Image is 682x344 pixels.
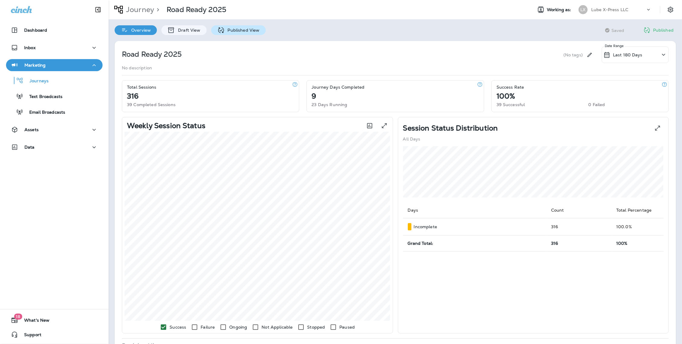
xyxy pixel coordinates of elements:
th: Days [403,202,546,218]
p: Marketing [24,63,46,68]
button: Dashboard [6,24,103,36]
span: Working as: [547,7,573,12]
div: LX [579,5,588,14]
button: Assets [6,124,103,136]
span: 18 [14,314,22,320]
p: Journey Days Completed [312,85,364,90]
button: Collapse Sidebar [90,4,106,16]
p: Last 180 Days [613,52,642,57]
p: Incomplete [414,224,437,229]
button: Support [6,329,103,341]
button: Toggle between session count and session percentage [363,120,376,132]
button: View Pie expanded to full screen [652,122,664,134]
button: Data [6,141,103,153]
p: Text Broadcasts [23,94,62,100]
p: 100% [496,94,515,99]
p: 316 [127,94,138,99]
button: Marketing [6,59,103,71]
p: 9 [312,94,316,99]
button: Inbox [6,42,103,54]
p: (No tags) [563,52,583,57]
p: Road Ready 2025 [167,5,226,14]
th: Count [546,202,611,218]
p: Draft View [175,28,200,33]
div: Edit [584,46,595,63]
p: Published View [225,28,260,33]
td: 316 [546,218,611,235]
th: Total Percentage [611,202,664,218]
p: 39 Completed Sessions [127,102,176,107]
button: Text Broadcasts [6,90,103,103]
span: Grand Total: [408,241,433,246]
p: Paused [339,325,355,330]
span: 100% [616,241,628,246]
p: Failure [201,325,215,330]
button: Email Broadcasts [6,106,103,118]
p: Date Range [605,43,624,48]
button: Settings [665,4,676,15]
p: Weekly Session Status [127,123,205,128]
td: 100.0 % [611,218,664,235]
p: Success Rate [496,85,524,90]
span: 316 [551,241,558,246]
p: 23 Days Running [312,102,347,107]
p: Total Sessions [127,85,156,90]
span: What's New [18,318,49,325]
p: Not Applicable [262,325,293,330]
p: Ongoing [229,325,247,330]
span: Support [18,332,41,339]
button: 18What's New [6,314,103,326]
p: Lube X-Press LLC [591,7,628,12]
p: No description [122,65,152,70]
p: Journeys [24,78,49,84]
p: Dashboard [24,28,47,33]
p: Stopped [307,325,325,330]
p: Session Status Distribution [403,126,498,131]
p: Road Ready 2025 [122,49,182,59]
p: Success [170,325,186,330]
button: Journeys [6,74,103,87]
p: Email Broadcasts [23,110,65,115]
button: View graph expanded to full screen [378,120,390,132]
span: Saved [611,28,624,33]
p: Overview [128,28,151,33]
p: All Days [403,137,420,141]
p: Data [24,145,35,150]
p: Journey [124,5,154,14]
p: > [154,5,159,14]
p: Inbox [24,45,36,50]
p: 39 Successful [496,102,525,107]
p: Assets [24,127,39,132]
p: 0 Failed [588,102,605,107]
p: Published [653,28,674,33]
